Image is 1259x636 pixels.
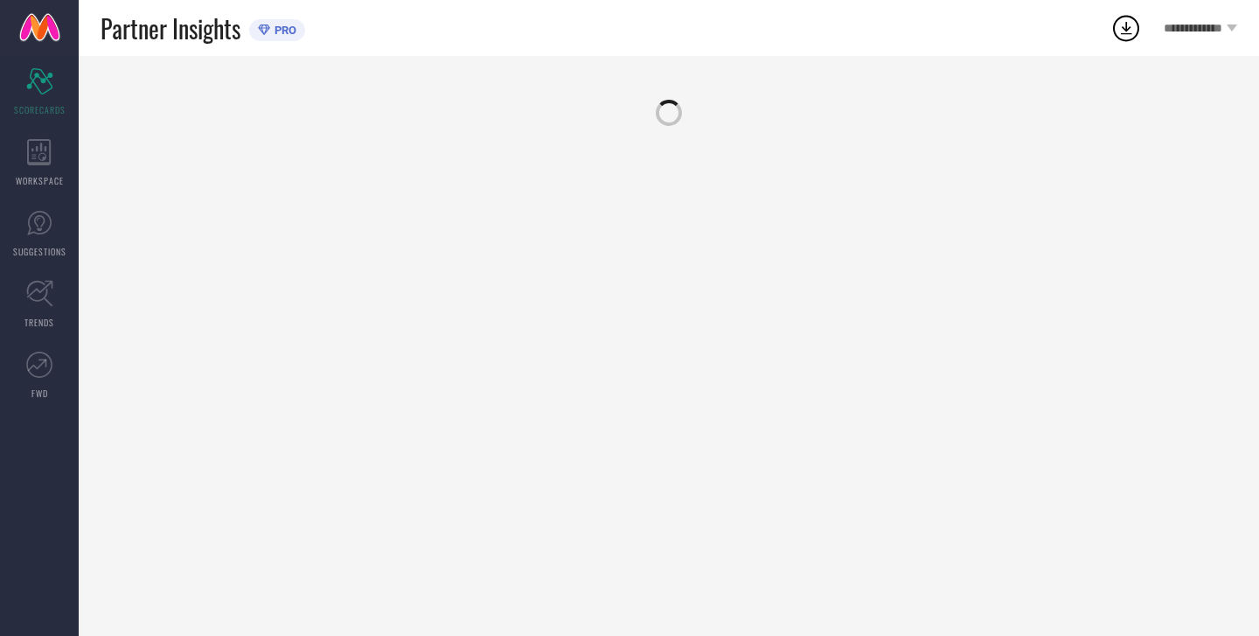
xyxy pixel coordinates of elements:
span: WORKSPACE [16,174,64,187]
span: Partner Insights [101,10,240,46]
span: TRENDS [24,316,54,329]
span: FWD [31,387,48,400]
div: Open download list [1110,12,1142,44]
span: SUGGESTIONS [13,245,66,258]
span: SCORECARDS [14,103,66,116]
span: PRO [270,24,296,37]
